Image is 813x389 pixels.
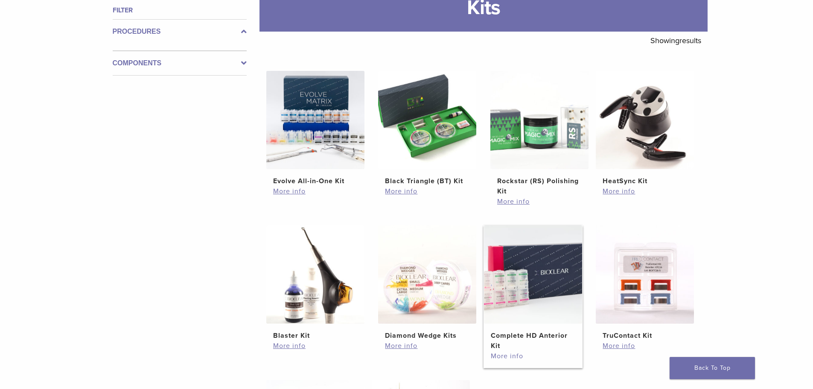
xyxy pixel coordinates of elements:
a: More info [273,341,358,351]
h2: Complete HD Anterior Kit [491,331,575,351]
h2: Evolve All-in-One Kit [273,176,358,186]
a: Diamond Wedge KitsDiamond Wedge Kits [378,225,477,341]
h2: Black Triangle (BT) Kit [385,176,469,186]
img: Evolve All-in-One Kit [266,71,364,169]
img: HeatSync Kit [596,71,694,169]
h2: TruContact Kit [603,331,687,341]
a: Rockstar (RS) Polishing KitRockstar (RS) Polishing Kit [490,71,589,196]
img: Rockstar (RS) Polishing Kit [490,71,589,169]
img: Complete HD Anterior Kit [484,225,582,324]
a: Blaster KitBlaster Kit [266,225,365,341]
label: Procedures [113,26,247,37]
img: Blaster Kit [266,225,364,324]
img: TruContact Kit [596,225,694,324]
h2: Rockstar (RS) Polishing Kit [497,176,582,196]
a: More info [385,341,469,351]
a: More info [491,351,575,361]
a: Back To Top [670,357,755,379]
h2: Blaster Kit [273,331,358,341]
a: TruContact KitTruContact Kit [595,225,695,341]
img: Black Triangle (BT) Kit [378,71,476,169]
img: Diamond Wedge Kits [378,225,476,324]
a: Black Triangle (BT) KitBlack Triangle (BT) Kit [378,71,477,186]
a: More info [273,186,358,196]
h2: HeatSync Kit [603,176,687,186]
a: More info [497,196,582,207]
a: More info [603,186,687,196]
h2: Diamond Wedge Kits [385,331,469,341]
a: Complete HD Anterior KitComplete HD Anterior Kit [484,225,583,351]
a: Evolve All-in-One KitEvolve All-in-One Kit [266,71,365,186]
label: Components [113,58,247,68]
a: More info [385,186,469,196]
a: HeatSync KitHeatSync Kit [595,71,695,186]
p: Showing results [650,32,701,50]
h4: Filter [113,5,247,15]
a: More info [603,341,687,351]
